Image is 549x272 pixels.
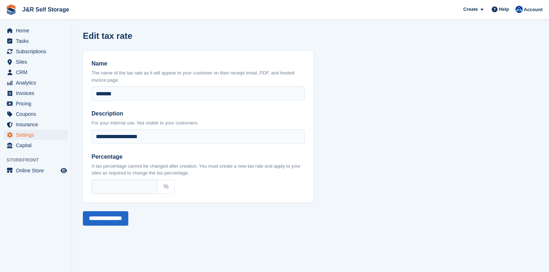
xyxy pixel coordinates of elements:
span: Settings [16,130,59,140]
a: menu [4,78,68,88]
span: Storefront [6,157,72,164]
a: menu [4,36,68,46]
a: menu [4,140,68,150]
span: Tasks [16,36,59,46]
span: Help [499,6,509,13]
a: J&R Self Storage [19,4,72,15]
p: A tax percentage cannot be changed after creation. You must create a new tax rate and apply to yo... [91,163,305,177]
img: Steve Revell [515,6,523,13]
label: Description [91,109,305,118]
span: Subscriptions [16,46,59,56]
span: Pricing [16,99,59,109]
img: stora-icon-8386f47178a22dfd0bd8f6a31ec36ba5ce8667c1dd55bd0f319d3a0aa187defe.svg [6,4,17,15]
span: Sites [16,57,59,67]
a: menu [4,119,68,130]
p: The name of the tax rate as it will appear to your customer on their receipt email, PDF, and host... [91,69,305,83]
h1: Edit tax rate [83,31,132,41]
a: menu [4,67,68,77]
span: Home [16,26,59,36]
span: Create [463,6,478,13]
span: Coupons [16,109,59,119]
a: Preview store [59,166,68,175]
span: Invoices [16,88,59,98]
span: Online Store [16,166,59,176]
span: Analytics [16,78,59,88]
span: Capital [16,140,59,150]
span: Insurance [16,119,59,130]
a: menu [4,166,68,176]
label: Percentage [91,153,305,161]
label: Name [91,59,305,68]
a: menu [4,109,68,119]
a: menu [4,130,68,140]
span: CRM [16,67,59,77]
p: For your internal use. Not visible to your customers. [91,119,305,127]
a: menu [4,26,68,36]
a: menu [4,46,68,56]
span: Account [524,6,543,13]
a: menu [4,57,68,67]
a: menu [4,99,68,109]
a: menu [4,88,68,98]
